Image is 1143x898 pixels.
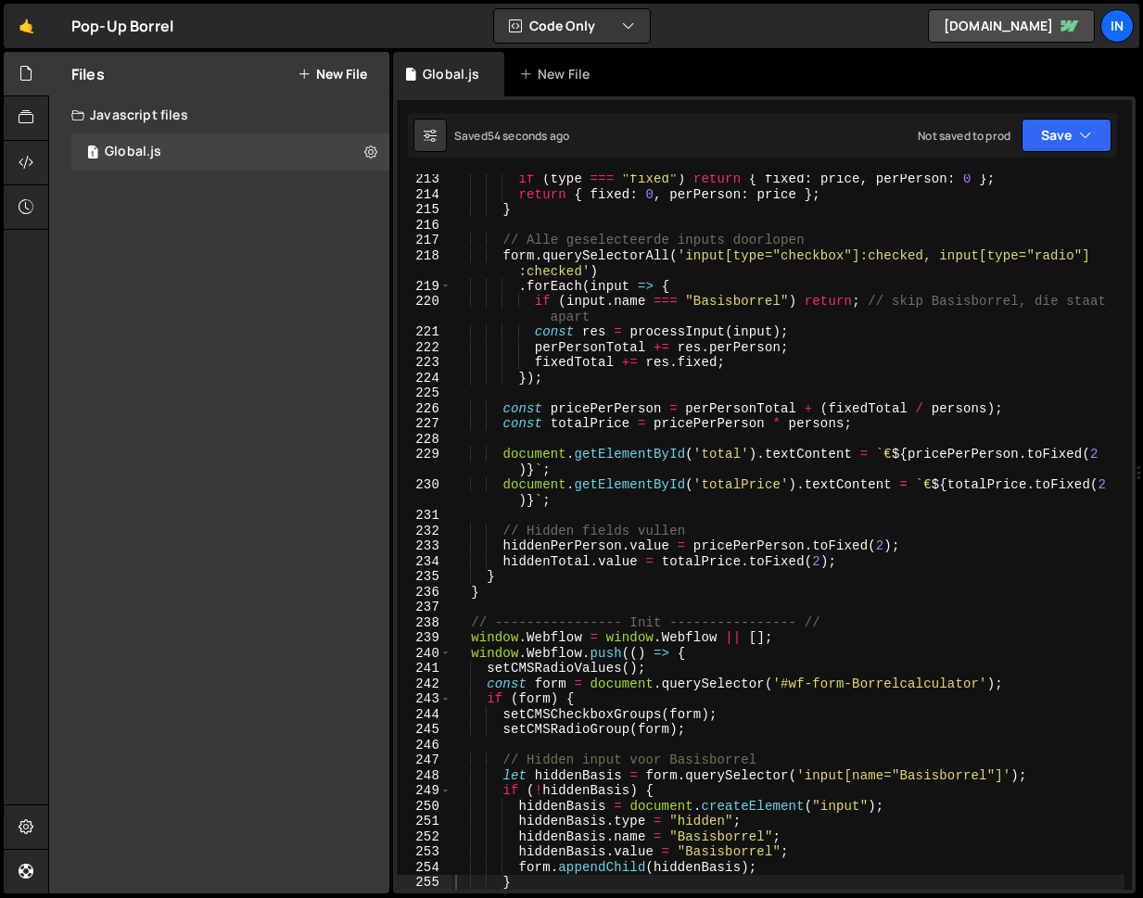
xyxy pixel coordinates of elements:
[397,324,451,340] div: 221
[397,768,451,784] div: 248
[397,875,451,891] div: 255
[1022,119,1111,152] button: Save
[397,355,451,371] div: 223
[397,677,451,692] div: 242
[397,171,451,187] div: 213
[397,218,451,234] div: 216
[918,128,1010,144] div: Not saved to prod
[397,416,451,432] div: 227
[928,9,1095,43] a: [DOMAIN_NAME]
[87,146,98,161] span: 1
[397,386,451,401] div: 225
[397,783,451,799] div: 249
[397,371,451,386] div: 224
[397,691,451,707] div: 243
[397,738,451,753] div: 246
[397,401,451,417] div: 226
[488,128,569,144] div: 54 seconds ago
[397,248,451,279] div: 218
[423,65,479,83] div: Global.js
[397,661,451,677] div: 241
[71,133,389,171] div: 17137/47331.js
[454,128,569,144] div: Saved
[397,829,451,845] div: 252
[397,554,451,570] div: 234
[71,64,105,84] h2: Files
[71,15,173,37] div: Pop-Up Borrel
[494,9,650,43] button: Code Only
[397,600,451,615] div: 237
[397,279,451,295] div: 219
[519,65,597,83] div: New File
[298,67,367,82] button: New File
[397,187,451,203] div: 214
[1100,9,1134,43] a: In
[397,569,451,585] div: 235
[397,844,451,860] div: 253
[397,646,451,662] div: 240
[397,707,451,723] div: 244
[4,4,49,48] a: 🤙
[397,814,451,829] div: 251
[397,799,451,815] div: 250
[49,96,389,133] div: Javascript files
[397,294,451,324] div: 220
[397,630,451,646] div: 239
[397,753,451,768] div: 247
[397,524,451,539] div: 232
[397,585,451,601] div: 236
[397,477,451,508] div: 230
[397,432,451,448] div: 228
[397,508,451,524] div: 231
[397,233,451,248] div: 217
[105,144,161,160] div: Global.js
[397,340,451,356] div: 222
[397,615,451,631] div: 238
[397,722,451,738] div: 245
[397,447,451,477] div: 229
[397,860,451,876] div: 254
[397,202,451,218] div: 215
[397,538,451,554] div: 233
